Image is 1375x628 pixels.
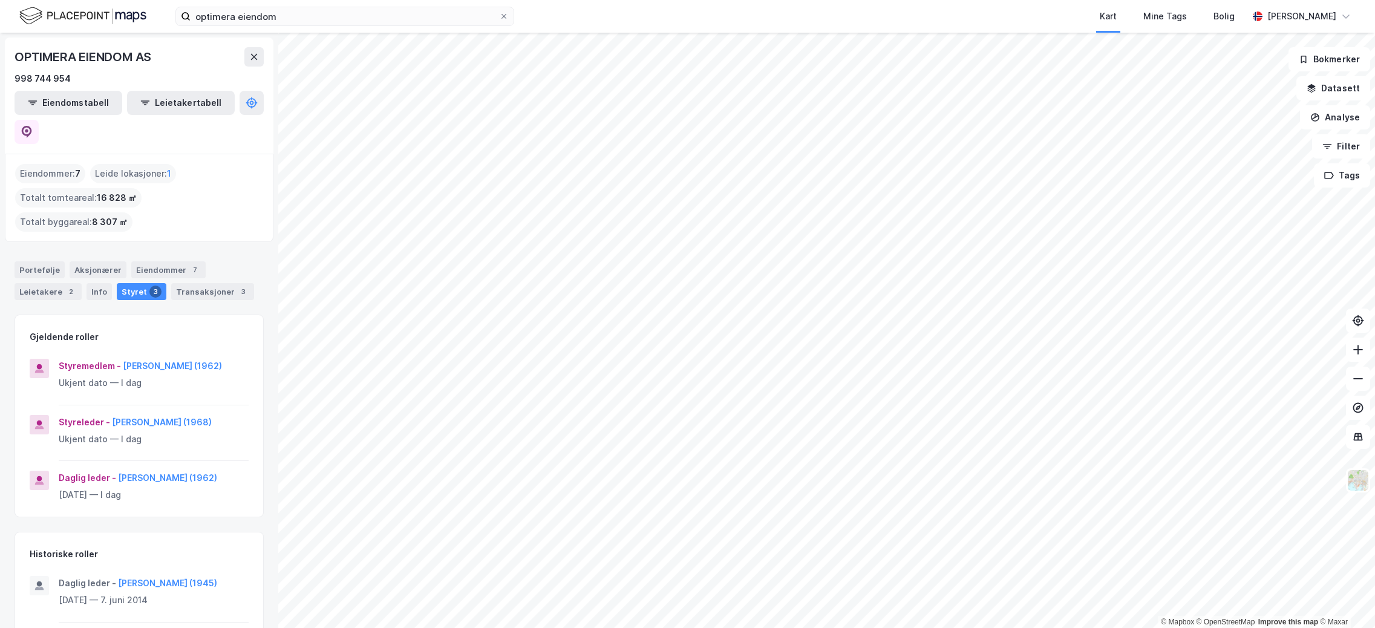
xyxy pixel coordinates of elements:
div: 3 [237,286,249,298]
button: Datasett [1296,76,1370,100]
div: Mine Tags [1143,9,1187,24]
div: 998 744 954 [15,71,71,86]
button: Eiendomstabell [15,91,122,115]
div: Aksjonærer [70,261,126,278]
div: Totalt byggareal : [15,212,132,232]
img: Z [1347,469,1370,492]
div: Bolig [1213,9,1235,24]
button: Leietakertabell [127,91,235,115]
div: Kart [1100,9,1117,24]
div: [DATE] — I dag [59,488,249,502]
input: Søk på adresse, matrikkel, gårdeiere, leietakere eller personer [191,7,499,25]
span: 16 828 ㎡ [97,191,137,205]
div: Portefølje [15,261,65,278]
div: Eiendommer [131,261,206,278]
div: Eiendommer : [15,164,85,183]
div: Transaksjoner [171,283,254,300]
button: Bokmerker [1288,47,1370,71]
a: Mapbox [1161,618,1194,626]
div: Kontrollprogram for chat [1315,570,1375,628]
div: [PERSON_NAME] [1267,9,1336,24]
div: Styret [117,283,166,300]
div: Ukjent dato — I dag [59,376,249,390]
div: 2 [65,286,77,298]
span: 7 [75,166,80,181]
iframe: Chat Widget [1315,570,1375,628]
div: Historiske roller [30,547,98,561]
div: Info [87,283,112,300]
div: Totalt tomteareal : [15,188,142,208]
button: Analyse [1300,105,1370,129]
div: Gjeldende roller [30,330,99,344]
div: Leide lokasjoner : [90,164,176,183]
a: OpenStreetMap [1197,618,1255,626]
div: Ukjent dato — I dag [59,432,249,446]
div: OPTIMERA EIENDOM AS [15,47,154,67]
span: 8 307 ㎡ [92,215,128,229]
button: Tags [1314,163,1370,188]
a: Improve this map [1258,618,1318,626]
div: Leietakere [15,283,82,300]
div: 7 [189,264,201,276]
div: [DATE] — 7. juni 2014 [59,593,249,607]
span: 1 [167,166,171,181]
button: Filter [1312,134,1370,159]
img: logo.f888ab2527a4732fd821a326f86c7f29.svg [19,5,146,27]
div: 3 [149,286,162,298]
